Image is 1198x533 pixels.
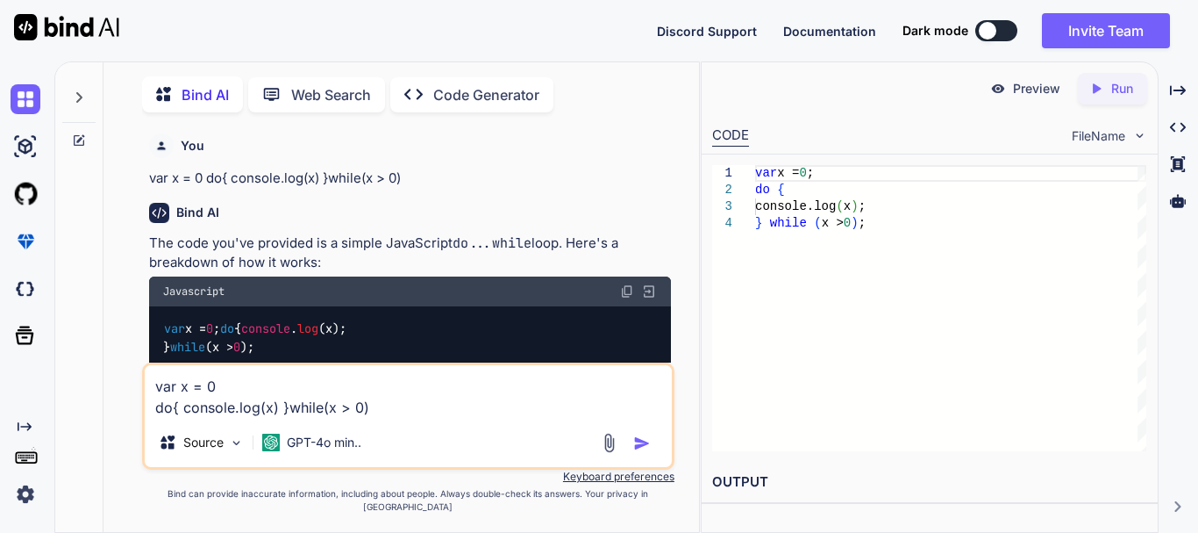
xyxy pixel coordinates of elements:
[11,132,40,162] img: ai-studio
[181,137,204,155] h6: You
[633,435,651,452] img: icon
[262,434,280,451] img: GPT-4o mini
[851,216,858,230] span: )
[657,22,757,40] button: Discord Support
[145,365,672,418] textarea: var x = 0 do{ console.log(x) }while(x > 0)
[712,126,749,147] div: CODE
[453,234,531,252] code: do...while
[1132,128,1147,143] img: chevron down
[220,321,234,337] span: do
[229,436,244,450] img: Pick Models
[799,166,806,180] span: 0
[1111,80,1133,97] p: Run
[712,182,732,198] div: 2
[182,84,229,105] p: Bind AI
[770,216,807,230] span: while
[149,234,671,273] p: The code you've provided is a simple JavaScript loop. Here's a breakdown of how it works:
[241,321,290,337] span: console
[755,199,836,213] span: console.log
[702,462,1158,503] h2: OUTPUT
[163,285,225,299] span: Javascript
[755,166,777,180] span: var
[814,216,821,230] span: (
[902,22,968,40] span: Dark mode
[755,216,762,230] span: }
[620,285,634,299] img: copy
[859,199,866,213] span: ;
[851,199,858,213] span: )
[11,274,40,304] img: darkCloudIdeIcon
[170,339,205,355] span: while
[14,14,119,40] img: Bind AI
[783,22,876,40] button: Documentation
[641,284,657,299] img: Open in Browser
[783,24,876,39] span: Documentation
[164,321,185,337] span: var
[291,84,371,105] p: Web Search
[807,166,814,180] span: ;
[755,183,770,197] span: do
[11,227,40,256] img: premium
[836,199,843,213] span: (
[1072,127,1125,145] span: FileName
[183,434,224,451] p: Source
[1042,13,1170,48] button: Invite Team
[142,470,674,484] p: Keyboard preferences
[149,169,671,189] p: var x = 0 do{ console.log(x) }while(x > 0)
[287,434,361,451] p: GPT-4o min..
[657,24,757,39] span: Discord Support
[176,204,219,221] h6: Bind AI
[142,487,674,514] p: Bind can provide inaccurate information, including about people. Always double-check its answers....
[206,321,213,337] span: 0
[433,84,539,105] p: Code Generator
[990,81,1006,97] img: preview
[859,216,866,230] span: ;
[11,479,40,509] img: settings
[297,321,318,337] span: log
[233,339,240,355] span: 0
[11,179,40,209] img: githubLight
[599,433,619,453] img: attachment
[163,320,346,356] code: x = ; { . (x); } (x > );
[712,198,732,215] div: 3
[844,216,851,230] span: 0
[11,84,40,114] img: chat
[844,199,851,213] span: x
[822,216,844,230] span: x >
[712,165,732,182] div: 1
[777,183,784,197] span: {
[712,215,732,232] div: 4
[1013,80,1060,97] p: Preview
[777,166,799,180] span: x =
